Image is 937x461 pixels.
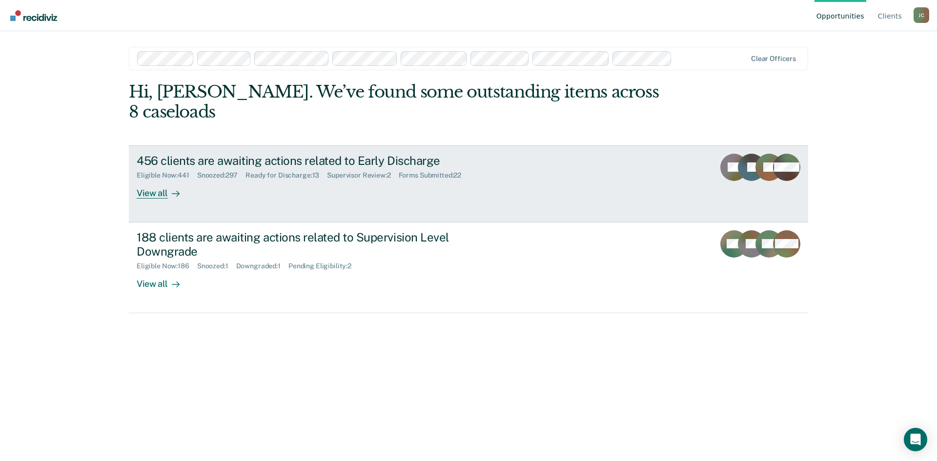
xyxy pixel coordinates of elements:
[288,262,359,270] div: Pending Eligibility : 2
[914,7,929,23] div: J C
[137,270,191,289] div: View all
[137,230,479,259] div: 188 clients are awaiting actions related to Supervision Level Downgrade
[904,428,927,451] div: Open Intercom Messenger
[129,222,808,313] a: 188 clients are awaiting actions related to Supervision Level DowngradeEligible Now:186Snoozed:1D...
[197,262,236,270] div: Snoozed : 1
[751,55,796,63] div: Clear officers
[129,82,672,122] div: Hi, [PERSON_NAME]. We’ve found some outstanding items across 8 caseloads
[129,145,808,222] a: 456 clients are awaiting actions related to Early DischargeEligible Now:441Snoozed:297Ready for D...
[399,171,469,180] div: Forms Submitted : 22
[137,180,191,199] div: View all
[245,171,327,180] div: Ready for Discharge : 13
[197,171,246,180] div: Snoozed : 297
[10,10,57,21] img: Recidiviz
[137,262,197,270] div: Eligible Now : 186
[327,171,398,180] div: Supervisor Review : 2
[236,262,288,270] div: Downgraded : 1
[137,171,197,180] div: Eligible Now : 441
[914,7,929,23] button: Profile dropdown button
[137,154,479,168] div: 456 clients are awaiting actions related to Early Discharge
